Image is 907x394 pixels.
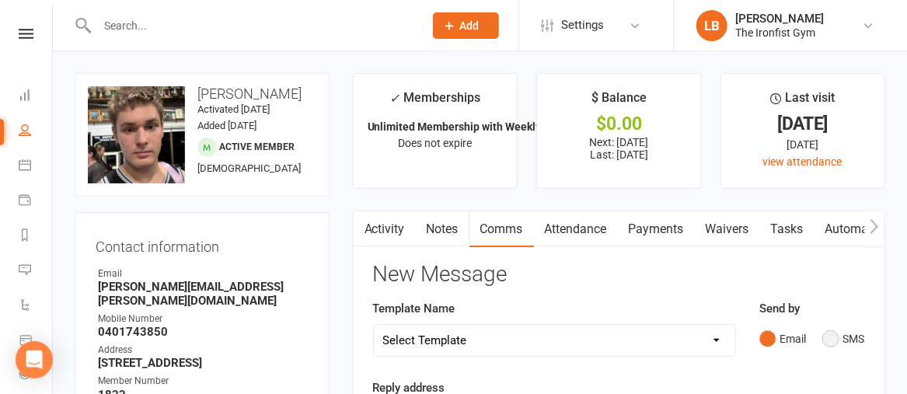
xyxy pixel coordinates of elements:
strong: Unlimited Membership with Weekly Payments ... [368,120,605,133]
div: Email [98,267,309,281]
span: Active member [219,141,295,152]
a: view attendance [763,155,842,168]
span: Add [460,19,480,32]
div: Address [98,343,309,357]
div: [DATE] [735,136,870,153]
label: Send by [759,299,800,318]
div: Mobile Number [98,312,309,326]
div: Open Intercom Messenger [16,341,53,378]
h3: New Message [373,263,865,287]
a: Activity [354,211,416,247]
a: Calendar [19,149,54,184]
h3: [PERSON_NAME] [88,86,316,102]
div: Last visit [770,88,835,116]
i: ✓ [389,91,399,106]
a: Waivers [695,211,760,247]
a: People [19,114,54,149]
a: Automations [815,211,907,247]
a: Comms [469,211,534,247]
span: [DEMOGRAPHIC_DATA] [197,162,301,174]
button: SMS [822,324,864,354]
button: Email [759,324,806,354]
a: Dashboard [19,79,54,114]
time: Added [DATE] [197,120,256,131]
div: LB [696,10,727,41]
a: Payments [19,184,54,219]
span: Settings [561,8,604,43]
div: Memberships [389,88,480,117]
div: [DATE] [735,116,870,132]
div: [PERSON_NAME] [735,12,824,26]
img: image1756505430.png [88,86,185,183]
p: Next: [DATE] Last: [DATE] [551,136,686,161]
strong: [STREET_ADDRESS] [98,356,309,370]
strong: [PERSON_NAME][EMAIL_ADDRESS][PERSON_NAME][DOMAIN_NAME] [98,280,309,308]
input: Search... [92,15,413,37]
label: Template Name [373,299,455,318]
a: Reports [19,219,54,254]
h3: Contact information [96,233,309,255]
time: Activated [DATE] [197,103,270,115]
a: Product Sales [19,324,54,359]
div: Member Number [98,374,309,389]
a: Tasks [760,211,815,247]
strong: 0401743850 [98,325,309,339]
a: Attendance [534,211,618,247]
a: Notes [416,211,469,247]
div: $0.00 [551,116,686,132]
button: Add [433,12,499,39]
a: Payments [618,211,695,247]
div: $ Balance [591,88,647,116]
span: Does not expire [398,137,472,149]
div: The Ironfist Gym [735,26,824,40]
